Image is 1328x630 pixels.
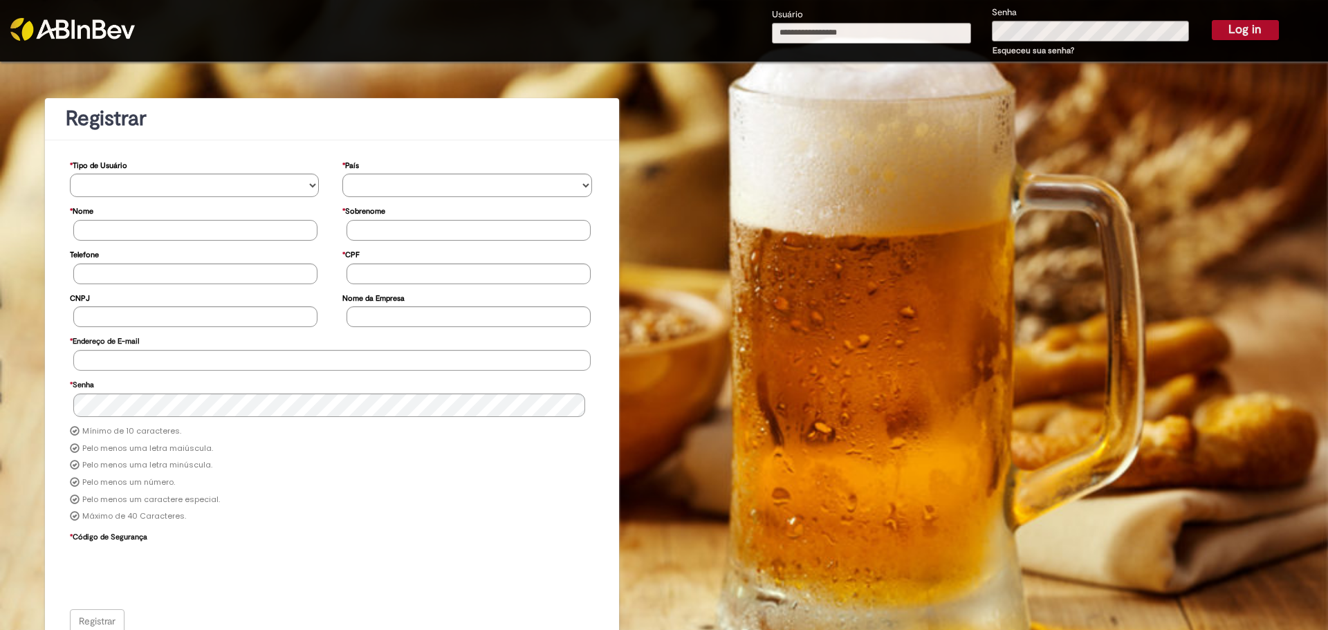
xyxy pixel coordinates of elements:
label: CNPJ [70,287,90,307]
label: Máximo de 40 Caracteres. [82,511,186,522]
label: País [342,154,359,174]
label: Usuário [772,8,803,21]
label: Pelo menos um número. [82,477,175,488]
iframe: reCAPTCHA [73,546,284,600]
label: CPF [342,243,360,263]
h1: Registrar [66,107,598,130]
label: Sobrenome [342,200,385,220]
label: Senha [70,373,94,393]
label: Tipo de Usuário [70,154,127,174]
button: Log in [1212,20,1279,39]
label: Senha [992,6,1017,19]
label: Pelo menos uma letra maiúscula. [82,443,213,454]
label: Código de Segurança [70,526,147,546]
label: Pelo menos uma letra minúscula. [82,460,212,471]
label: Endereço de E-mail [70,330,139,350]
label: Telefone [70,243,99,263]
label: Nome da Empresa [342,287,405,307]
img: ABInbev-white.png [10,18,135,41]
label: Mínimo de 10 caracteres. [82,426,181,437]
label: Nome [70,200,93,220]
a: Esqueceu sua senha? [993,45,1074,56]
label: Pelo menos um caractere especial. [82,494,220,506]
